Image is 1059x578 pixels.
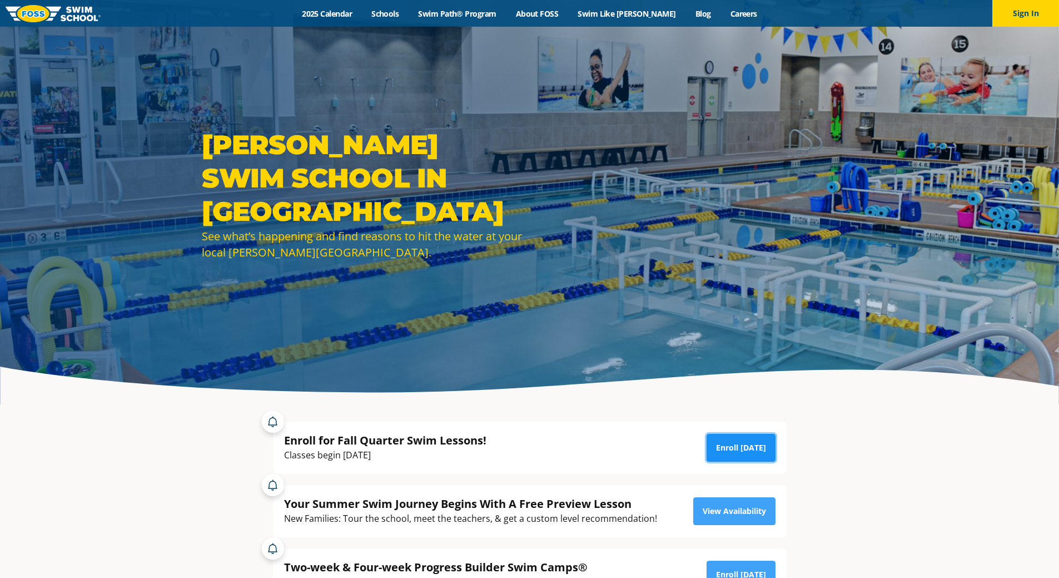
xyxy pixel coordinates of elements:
a: Swim Like [PERSON_NAME] [568,8,686,19]
a: Blog [685,8,720,19]
div: Two-week & Four-week Progress Builder Swim Camps® [284,560,588,575]
div: Enroll for Fall Quarter Swim Lessons! [284,433,486,448]
a: Enroll [DATE] [707,434,775,462]
a: Swim Path® Program [409,8,506,19]
a: 2025 Calendar [292,8,362,19]
div: See what’s happening and find reasons to hit the water at your local [PERSON_NAME][GEOGRAPHIC_DATA]. [202,228,524,260]
div: Your Summer Swim Journey Begins With A Free Preview Lesson [284,496,657,511]
a: Careers [720,8,767,19]
div: Classes begin [DATE] [284,448,486,463]
img: FOSS Swim School Logo [6,5,101,22]
div: New Families: Tour the school, meet the teachers, & get a custom level recommendation! [284,511,657,526]
h1: [PERSON_NAME] Swim School in [GEOGRAPHIC_DATA] [202,128,524,228]
a: Schools [362,8,409,19]
a: About FOSS [506,8,568,19]
a: View Availability [693,497,775,525]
